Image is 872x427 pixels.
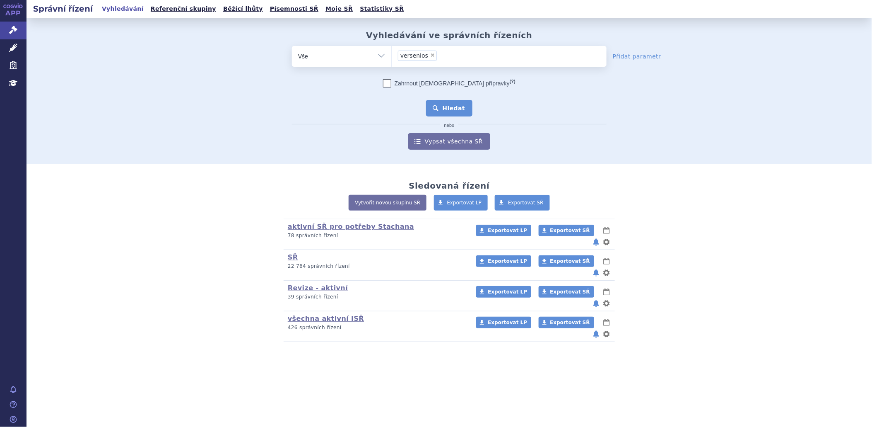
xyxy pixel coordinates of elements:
[602,329,611,339] button: nastavení
[592,268,600,278] button: notifikace
[488,289,527,295] span: Exportovat LP
[488,228,527,233] span: Exportovat LP
[288,223,414,230] a: aktivní SŘ pro potřeby Stachana
[539,317,594,328] a: Exportovat SŘ
[476,225,531,236] a: Exportovat LP
[366,30,532,40] h2: Vyhledávání ve správních řízeních
[550,258,590,264] span: Exportovat SŘ
[447,200,482,206] span: Exportovat LP
[434,195,488,211] a: Exportovat LP
[288,315,364,323] a: všechna aktivní ISŘ
[349,195,426,211] a: Vytvořit novou skupinu SŘ
[602,226,611,235] button: lhůty
[539,255,594,267] a: Exportovat SŘ
[539,225,594,236] a: Exportovat SŘ
[323,3,355,15] a: Moje SŘ
[398,51,437,61] li: versenios
[539,286,594,298] a: Exportovat SŘ
[426,100,473,116] button: Hledat
[408,133,490,150] a: Vypsat všechna SŘ
[288,324,465,331] p: 426 správních řízení
[267,3,321,15] a: Písemnosti SŘ
[550,320,590,325] span: Exportovat SŘ
[476,317,531,328] a: Exportovat LP
[592,298,600,308] button: notifikace
[357,3,406,15] a: Statistiky SŘ
[602,268,611,278] button: nastavení
[602,318,611,328] button: lhůty
[288,232,465,239] p: 78 správních řízení
[550,228,590,233] span: Exportovat SŘ
[613,52,661,61] a: Přidat parametr
[440,123,459,128] i: nebo
[602,237,611,247] button: nastavení
[602,287,611,297] button: lhůty
[602,298,611,308] button: nastavení
[99,3,146,15] a: Vyhledávání
[288,284,348,292] a: Revize - aktivní
[221,3,265,15] a: Běžící lhůty
[488,258,527,264] span: Exportovat LP
[409,181,489,191] h2: Sledovaná řízení
[602,256,611,266] button: lhůty
[439,50,444,61] input: versenios
[288,294,465,301] p: 39 správních řízení
[488,320,527,325] span: Exportovat LP
[592,329,600,339] button: notifikace
[400,53,428,58] span: versenios
[383,79,515,87] label: Zahrnout [DEMOGRAPHIC_DATA] přípravky
[476,255,531,267] a: Exportovat LP
[592,237,600,247] button: notifikace
[550,289,590,295] span: Exportovat SŘ
[26,3,99,15] h2: Správní řízení
[476,286,531,298] a: Exportovat LP
[288,253,298,261] a: SŘ
[148,3,219,15] a: Referenční skupiny
[495,195,550,211] a: Exportovat SŘ
[510,79,515,84] abbr: (?)
[288,263,465,270] p: 22 764 správních řízení
[508,200,544,206] span: Exportovat SŘ
[430,53,435,58] span: ×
